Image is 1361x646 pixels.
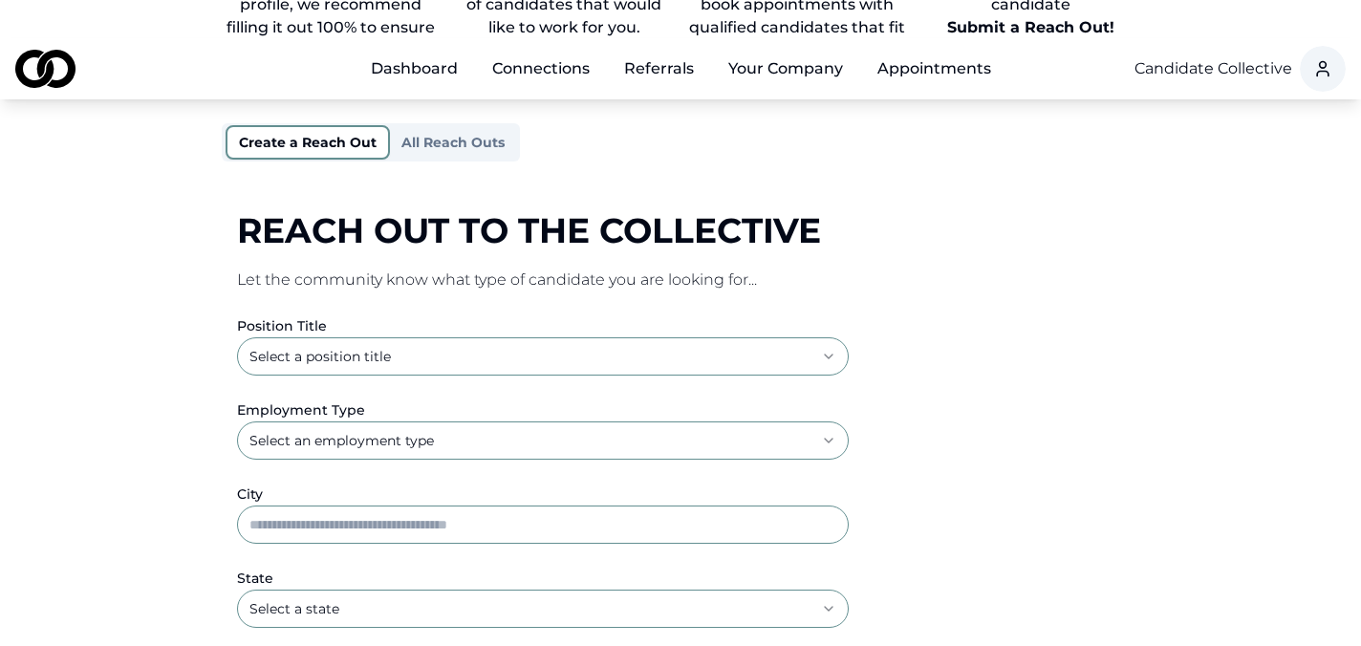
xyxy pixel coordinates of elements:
p: Let the community know what type of candidate you are looking for... [237,269,1124,291]
button: All Reach Outs [390,127,516,158]
label: Position Title [237,317,327,334]
div: Submit a Reach Out! [921,16,1139,39]
nav: Main [356,50,1006,88]
label: City [237,485,263,503]
button: Your Company [713,50,858,88]
label: Employment Type [237,401,365,419]
a: Connections [477,50,605,88]
div: Reach out to the Collective [237,211,1124,249]
button: Create a Reach Out [226,125,390,160]
a: Referrals [609,50,709,88]
label: State [237,570,273,587]
a: Dashboard [356,50,473,88]
a: Appointments [862,50,1006,88]
button: Candidate Collective [1134,57,1292,80]
img: logo [15,50,76,88]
